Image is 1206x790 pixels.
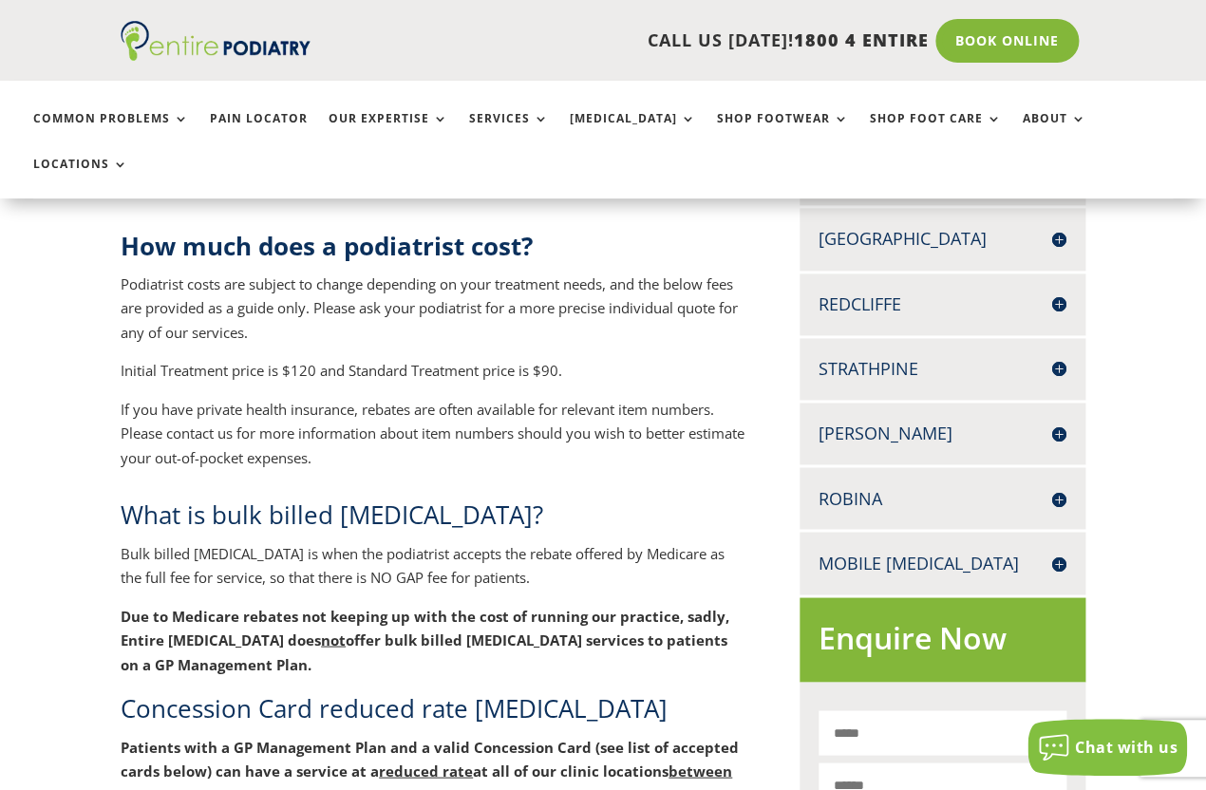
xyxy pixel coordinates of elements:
[1027,719,1187,776] button: Chat with us
[819,551,1066,574] h4: Mobile [MEDICAL_DATA]
[1023,112,1086,153] a: About
[121,229,533,263] strong: How much does a podiatrist cost?
[819,486,1066,510] h4: Robina
[121,359,746,398] p: Initial Treatment price is $120 and Standard Treatment price is $90.
[329,112,448,153] a: Our Expertise
[819,616,1066,668] h2: Enquire Now
[121,273,746,360] p: Podiatrist costs are subject to change depending on your treatment needs, and the below fees are ...
[121,398,746,471] p: If you have private health insurance, rebates are often available for relevant item numbers. Plea...
[337,28,929,53] p: CALL US [DATE]!
[379,761,473,780] span: reduced rate
[33,158,128,198] a: Locations
[33,112,189,153] a: Common Problems
[570,112,696,153] a: [MEDICAL_DATA]
[717,112,849,153] a: Shop Footwear
[1075,737,1178,758] span: Chat with us
[121,541,746,604] p: Bulk billed [MEDICAL_DATA] is when the podiatrist accepts the rebate offered by Medicare as the f...
[121,606,729,649] b: Due to Medicare rebates not keeping up with the cost of running our practice, sadly, Entire [MEDI...
[210,112,308,153] a: Pain Locator
[321,630,346,649] b: not
[121,630,727,673] b: offer bulk billed [MEDICAL_DATA] services to patients on a GP Management Plan.
[935,19,1079,63] a: Book Online
[819,422,1066,445] h4: [PERSON_NAME]
[819,292,1066,316] h4: Redcliffe
[121,690,746,734] h2: Concession Card reduced rate [MEDICAL_DATA]
[870,112,1002,153] a: Shop Foot Care
[819,357,1066,381] h4: Strathpine
[794,28,929,51] span: 1800 4 ENTIRE
[121,21,311,61] img: logo (1)
[469,112,549,153] a: Services
[121,46,311,65] a: Entire Podiatry
[819,227,1066,251] h4: [GEOGRAPHIC_DATA]
[121,497,746,540] h2: What is bulk billed [MEDICAL_DATA]?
